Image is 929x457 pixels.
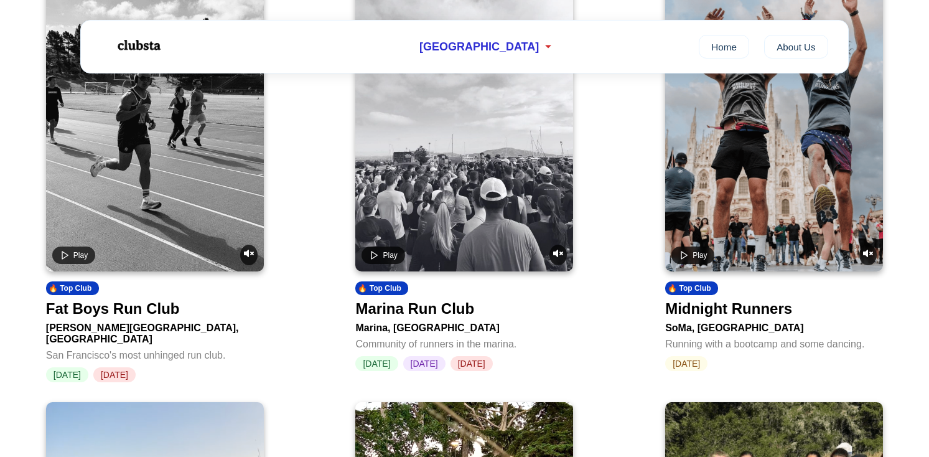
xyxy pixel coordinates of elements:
span: [GEOGRAPHIC_DATA] [419,40,539,54]
button: Unmute video [549,245,567,265]
div: Marina, [GEOGRAPHIC_DATA] [355,318,573,334]
span: [DATE] [355,356,398,371]
div: San Francisco's most unhinged run club. [46,345,264,361]
span: Play [73,251,88,260]
div: Marina Run Club [355,300,474,318]
span: [DATE] [46,367,88,382]
div: [PERSON_NAME][GEOGRAPHIC_DATA], [GEOGRAPHIC_DATA] [46,318,264,345]
span: [DATE] [403,356,446,371]
button: Play video [52,247,95,264]
span: [DATE] [450,356,493,371]
button: Unmute video [859,245,877,265]
button: Play video [671,247,714,264]
span: Play [383,251,397,260]
button: Unmute video [240,245,258,265]
div: Running with a bootcamp and some dancing. [665,334,883,350]
span: [DATE] [93,367,136,382]
button: Play video [362,247,404,264]
a: Home [699,35,749,59]
div: Community of runners in the marina. [355,334,573,350]
div: Midnight Runners [665,300,792,318]
a: About Us [764,35,828,59]
span: Play [693,251,707,260]
span: [DATE] [665,356,707,371]
div: SoMa, [GEOGRAPHIC_DATA] [665,318,883,334]
img: Logo [101,30,175,61]
div: 🔥 Top Club [665,281,718,295]
div: 🔥 Top Club [355,281,408,295]
div: Fat Boys Run Club [46,300,180,318]
div: 🔥 Top Club [46,281,99,295]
